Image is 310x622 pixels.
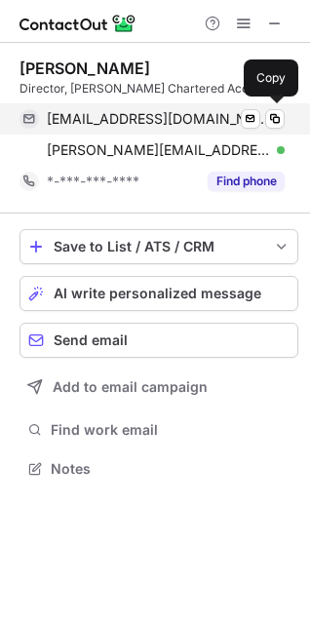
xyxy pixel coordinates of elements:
[47,141,270,159] span: [PERSON_NAME][EMAIL_ADDRESS][PERSON_NAME][DOMAIN_NAME]
[19,323,298,358] button: Send email
[54,332,128,348] span: Send email
[19,276,298,311] button: AI write personalized message
[53,379,208,395] span: Add to email campaign
[19,455,298,483] button: Notes
[19,58,150,78] div: [PERSON_NAME]
[51,421,291,439] span: Find work email
[19,80,298,97] div: Director, [PERSON_NAME] Chartered Accountants
[19,12,136,35] img: ContactOut v5.3.10
[47,110,270,128] span: [EMAIL_ADDRESS][DOMAIN_NAME]
[208,172,285,191] button: Reveal Button
[19,229,298,264] button: save-profile-one-click
[19,416,298,444] button: Find work email
[19,369,298,405] button: Add to email campaign
[51,460,291,478] span: Notes
[54,286,261,301] span: AI write personalized message
[54,239,264,254] div: Save to List / ATS / CRM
